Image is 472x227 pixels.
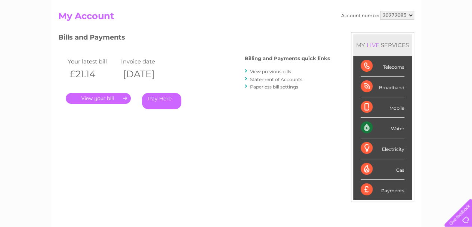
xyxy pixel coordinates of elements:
[60,4,413,36] div: Clear Business is a trading name of Verastar Limited (registered in [GEOGRAPHIC_DATA] No. 3667643...
[250,77,302,82] a: Statement of Accounts
[361,180,404,200] div: Payments
[365,41,381,49] div: LIVE
[142,93,181,109] a: Pay Here
[250,69,291,74] a: View previous bills
[58,11,414,25] h2: My Account
[353,34,412,56] div: MY SERVICES
[66,93,131,104] a: .
[361,56,404,77] div: Telecoms
[361,97,404,118] div: Mobile
[58,32,330,45] h3: Bills and Payments
[341,11,414,20] div: Account number
[16,19,55,42] img: logo.png
[447,32,465,37] a: Log out
[340,32,355,37] a: Water
[380,32,402,37] a: Telecoms
[66,66,120,82] th: £21.14
[361,138,404,159] div: Electricity
[361,118,404,138] div: Water
[245,56,330,61] h4: Billing and Payments quick links
[361,77,404,97] div: Broadband
[422,32,441,37] a: Contact
[250,84,298,90] a: Paperless bill settings
[66,56,120,66] td: Your latest bill
[119,66,173,82] th: [DATE]
[331,4,383,13] a: 0333 014 3131
[359,32,376,37] a: Energy
[119,56,173,66] td: Invoice date
[407,32,418,37] a: Blog
[361,159,404,180] div: Gas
